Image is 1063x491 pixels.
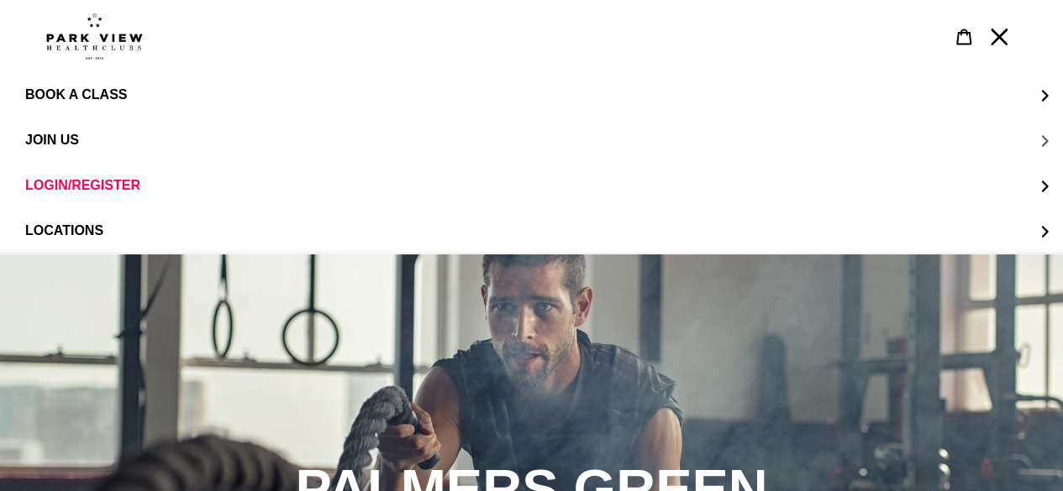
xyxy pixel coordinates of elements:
button: Menu [981,18,1017,55]
span: BOOK A CLASS [25,87,127,102]
span: LOCATIONS [25,223,103,238]
span: JOIN US [25,133,79,148]
img: Park view health clubs is a gym near you. [46,13,143,60]
span: LOGIN/REGISTER [25,178,140,193]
